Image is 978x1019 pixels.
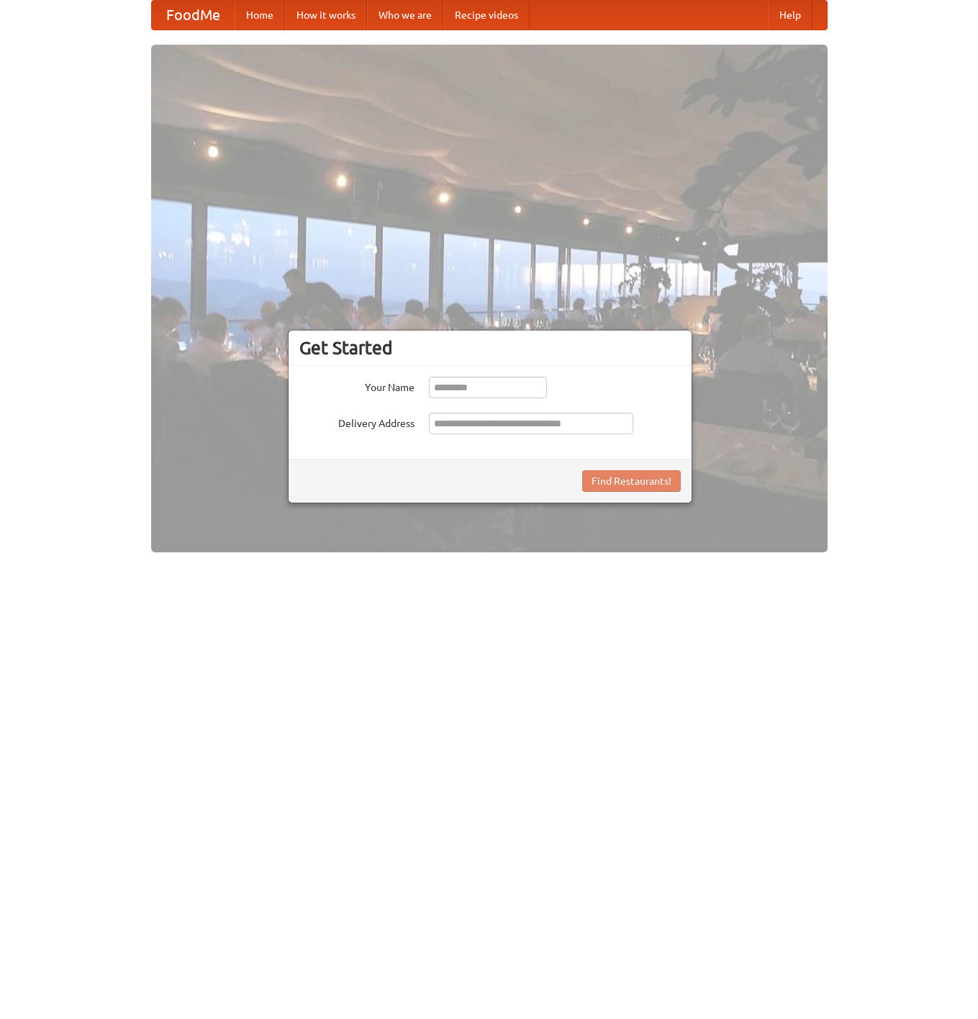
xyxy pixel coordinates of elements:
[299,337,681,359] h3: Get Started
[152,1,235,30] a: FoodMe
[285,1,367,30] a: How it works
[299,413,415,431] label: Delivery Address
[582,470,681,492] button: Find Restaurants!
[443,1,530,30] a: Recipe videos
[299,377,415,395] label: Your Name
[768,1,812,30] a: Help
[235,1,285,30] a: Home
[367,1,443,30] a: Who we are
